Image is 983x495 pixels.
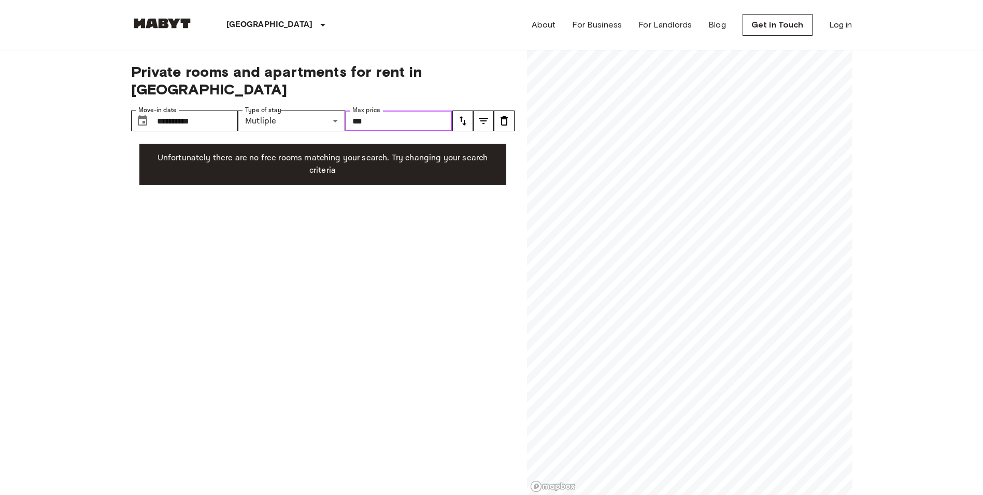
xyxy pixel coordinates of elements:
[452,111,473,131] button: tune
[131,63,515,98] span: Private rooms and apartments for rent in [GEOGRAPHIC_DATA]
[352,106,380,115] label: Max price
[530,480,576,492] a: Mapbox logo
[138,106,177,115] label: Move-in date
[148,152,498,177] p: Unfortunately there are no free rooms matching your search. Try changing your search criteria
[743,14,813,36] a: Get in Touch
[132,111,153,131] button: Choose date, selected date is 9 Sep 2025
[131,18,193,29] img: Habyt
[638,19,692,31] a: For Landlords
[532,19,556,31] a: About
[572,19,622,31] a: For Business
[494,111,515,131] button: tune
[829,19,852,31] a: Log in
[473,111,494,131] button: tune
[245,106,281,115] label: Type of stay
[238,111,345,131] div: Mutliple
[226,19,313,31] p: [GEOGRAPHIC_DATA]
[708,19,726,31] a: Blog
